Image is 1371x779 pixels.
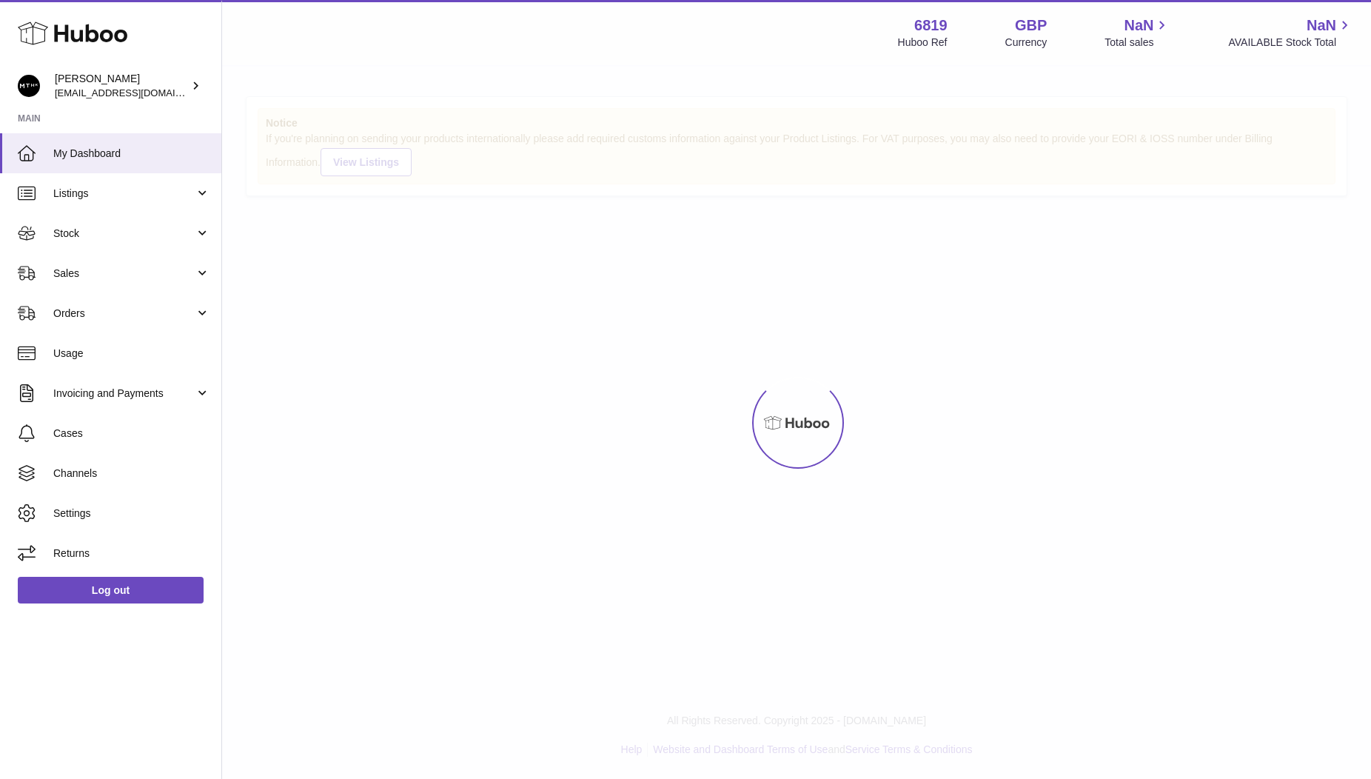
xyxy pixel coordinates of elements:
span: My Dashboard [53,147,210,161]
span: Total sales [1104,36,1170,50]
span: Cases [53,427,210,441]
span: Orders [53,307,195,321]
div: [PERSON_NAME] [55,72,188,100]
strong: GBP [1015,16,1047,36]
span: Sales [53,267,195,281]
strong: 6819 [914,16,948,36]
span: Channels [53,467,210,481]
span: Listings [53,187,195,201]
span: NaN [1307,16,1336,36]
div: Currency [1005,36,1047,50]
span: Stock [53,227,195,241]
span: Invoicing and Payments [53,387,195,401]
span: Settings [53,506,210,521]
div: Huboo Ref [898,36,948,50]
a: NaN AVAILABLE Stock Total [1228,16,1353,50]
a: Log out [18,577,204,604]
span: NaN [1124,16,1153,36]
span: Usage [53,347,210,361]
span: AVAILABLE Stock Total [1228,36,1353,50]
a: NaN Total sales [1104,16,1170,50]
img: amar@mthk.com [18,75,40,97]
span: [EMAIL_ADDRESS][DOMAIN_NAME] [55,87,218,98]
span: Returns [53,546,210,561]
